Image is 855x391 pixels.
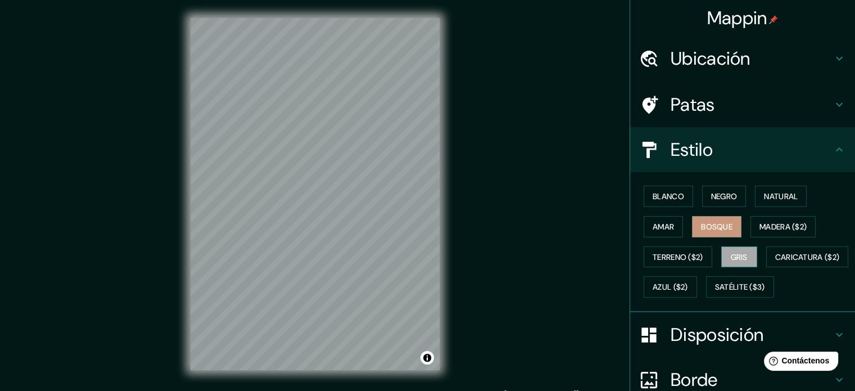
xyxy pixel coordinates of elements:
button: Natural [755,186,807,207]
font: Estilo [671,138,713,161]
font: Gris [731,252,748,262]
font: Bosque [701,222,732,232]
iframe: Lanzador de widgets de ayuda [755,347,843,379]
button: Blanco [644,186,693,207]
font: Terreno ($2) [653,252,703,262]
button: Caricatura ($2) [766,246,849,268]
button: Bosque [692,216,741,237]
font: Negro [711,191,738,201]
font: Patas [671,93,715,116]
font: Disposición [671,323,763,347]
canvas: Mapa [191,18,440,370]
button: Negro [702,186,747,207]
div: Estilo [630,127,855,172]
font: Amar [653,222,674,232]
div: Disposición [630,312,855,357]
font: Ubicación [671,47,750,70]
button: Gris [721,246,757,268]
img: pin-icon.png [769,15,778,24]
button: Terreno ($2) [644,246,712,268]
font: Satélite ($3) [715,282,765,293]
div: Patas [630,82,855,127]
font: Madera ($2) [759,222,807,232]
font: Mappin [707,6,767,30]
font: Caricatura ($2) [775,252,840,262]
button: Madera ($2) [750,216,816,237]
font: Natural [764,191,798,201]
button: Satélite ($3) [706,276,774,298]
button: Azul ($2) [644,276,697,298]
font: Azul ($2) [653,282,688,293]
font: Blanco [653,191,684,201]
button: Activar o desactivar atribución [420,351,434,365]
button: Amar [644,216,683,237]
div: Ubicación [630,36,855,81]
